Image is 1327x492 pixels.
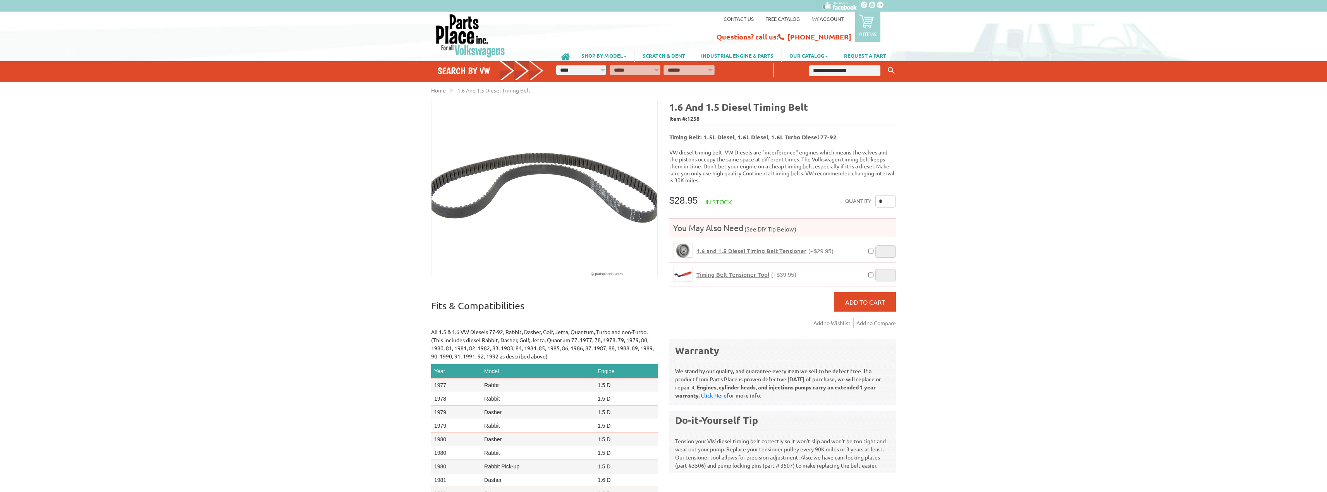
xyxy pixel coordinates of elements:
td: Dasher [481,406,595,419]
td: 1980 [431,446,481,460]
h4: Search by VW [438,65,544,76]
button: Add to Cart [834,292,896,312]
td: 1979 [431,406,481,419]
span: Item #: [669,113,896,125]
h4: You May Also Need [669,223,896,233]
a: OUR CATALOG [782,49,836,62]
span: 1258 [687,115,700,122]
a: 1.6 and 1.5 Diesel Timing Belt Tensioner(+$29.95) [696,247,834,255]
div: Warranty [675,344,890,357]
span: 1.6 and 1.5 Diesel Timing Belt Tensioner [696,247,806,255]
td: 1.5 D [595,460,658,473]
span: (+$29.95) [808,248,834,254]
td: Dasher [481,473,595,487]
th: Year [431,364,481,379]
b: Timing Belt: 1.5L Diesel, 1.6L Diesel, 1.6L Turbo Diesel 77-92 [669,133,837,141]
a: Contact us [724,15,754,22]
a: 0 items [855,12,880,42]
p: We stand by our quality, and guarantee every item we sell to be defect free. If a product from Pa... [675,361,890,399]
p: Tension your VW diesel timing belt correctly so it won't slip and won't be too tight and wear out... [675,430,890,470]
img: Timing Belt Tensioner Tool [674,267,692,281]
span: (See DIY Tip Below) [743,225,796,233]
a: Add to Wishlist [813,318,854,328]
a: SHOP BY MODEL [574,49,634,62]
img: Parts Place Inc! [435,14,506,58]
a: 1.6 and 1.5 Diesel Timing Belt Tensioner [673,243,693,258]
span: In stock [705,198,732,206]
p: Fits & Compatibilities [431,300,658,320]
th: Model [481,364,595,379]
td: 1.6 D [595,473,658,487]
a: SCRATCH & DENT [635,49,693,62]
b: 1.6 and 1.5 Diesel Timing Belt [669,101,808,113]
img: 1.6 and 1.5 Diesel Timing Belt [431,101,657,277]
a: INDUSTRIAL ENGINE & PARTS [693,49,781,62]
span: Timing Belt Tensioner Tool [696,271,769,278]
span: $28.95 [669,195,698,206]
span: (+$39.95) [771,271,796,278]
td: 1.5 D [595,406,658,419]
a: Click Here [701,392,727,399]
td: Rabbit [481,446,595,460]
a: Timing Belt Tensioner Tool(+$39.95) [696,271,796,278]
label: Quantity [845,195,871,207]
img: 1.6 and 1.5 Diesel Timing Belt Tensioner [674,243,692,258]
td: 1.5 D [595,392,658,406]
td: 1979 [431,419,481,433]
span: Add to Cart [845,298,885,306]
td: Dasher [481,433,595,446]
td: 1.5 D [595,379,658,392]
a: REQUEST A PART [836,49,894,62]
span: 1.6 and 1.5 Diesel Timing Belt [457,87,531,94]
p: All 1.5 & 1.6 VW Diesels 77-92, Rabbit, Dasher, Golf, Jetta, Quantum, Turbo and non-Turbo. (This ... [431,328,658,360]
b: Do-it-Yourself Tip [675,414,758,426]
a: My Account [811,15,844,22]
td: 1980 [431,460,481,473]
td: 1980 [431,433,481,446]
td: 1981 [431,473,481,487]
th: Engine [595,364,658,379]
td: 1978 [431,392,481,406]
b: Engines, cylinder heads, and injections pumps carry an extended 1 year warranty. [675,384,876,399]
td: Rabbit [481,379,595,392]
td: Rabbit [481,419,595,433]
a: Add to Compare [856,318,896,328]
td: Rabbit Pick-up [481,460,595,473]
td: 1.5 D [595,433,658,446]
p: 0 items [859,31,877,37]
td: 1.5 D [595,446,658,460]
td: 1977 [431,379,481,392]
td: Rabbit [481,392,595,406]
a: Home [431,87,446,94]
button: Keyword Search [885,64,897,77]
a: Free Catalog [765,15,800,22]
p: VW diesel timing belt. VW Diesels are "interference" engines which means the valves and the pisto... [669,149,896,183]
td: 1.5 D [595,419,658,433]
